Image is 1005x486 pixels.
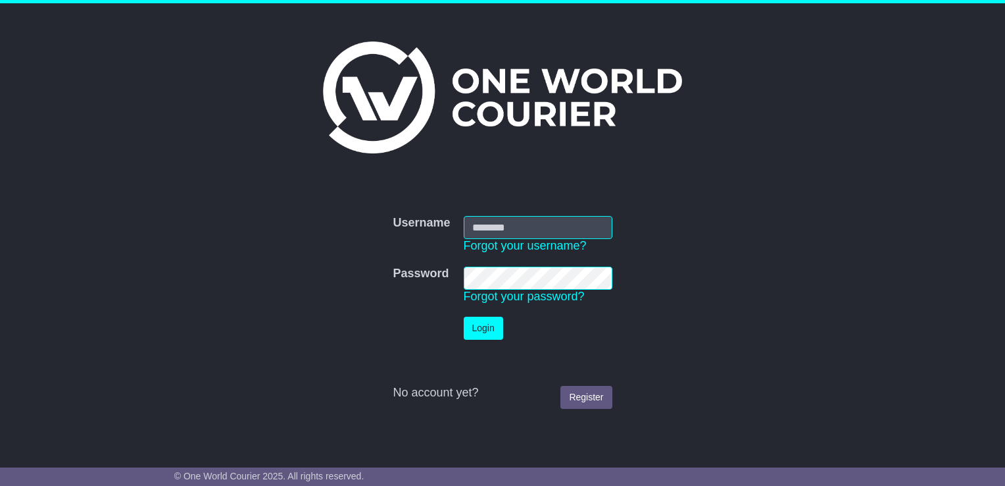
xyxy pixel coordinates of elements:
[393,216,450,230] label: Username
[174,471,364,481] span: © One World Courier 2025. All rights reserved.
[464,290,585,303] a: Forgot your password?
[393,386,612,400] div: No account yet?
[464,317,503,340] button: Login
[323,41,682,153] img: One World
[393,267,449,281] label: Password
[464,239,587,252] a: Forgot your username?
[560,386,612,409] a: Register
